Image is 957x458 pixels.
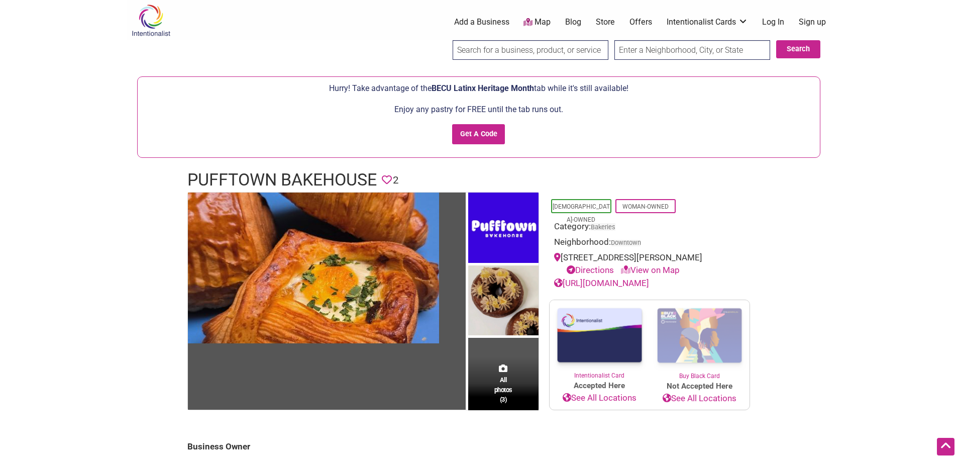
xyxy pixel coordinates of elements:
span: All photos (3) [494,375,512,404]
a: View on Map [621,265,680,275]
a: Sign up [799,17,826,28]
span: Accepted Here [550,380,650,392]
span: Not Accepted Here [650,381,750,392]
a: Woman-Owned [622,203,669,210]
div: Scroll Back to Top [937,438,954,455]
span: Downtown [611,240,641,246]
a: Add a Business [454,17,509,28]
button: Search [776,40,820,58]
img: Buy Black Card [650,300,750,372]
img: Pufftown Bakehouse - Sweet Croissants [468,265,539,338]
a: Offers [629,17,652,28]
p: Hurry! Take advantage of the tab while it's still available! [143,82,815,95]
img: Intentionalist [127,4,175,37]
a: Store [596,17,615,28]
a: Intentionalist Cards [667,17,748,28]
img: Pufftown Bakehouse - Logo [468,193,539,265]
p: Enjoy any pastry for FREE until the tab runs out. [143,103,815,116]
a: Directions [567,265,614,275]
a: [DEMOGRAPHIC_DATA]-Owned [553,203,610,223]
a: See All Locations [650,392,750,405]
a: Bakeries [591,223,615,231]
a: Map [523,17,551,28]
div: Category: [554,220,745,236]
div: Neighborhood: [554,236,745,251]
input: Enter a Neighborhood, City, or State [614,40,770,60]
a: Blog [565,17,581,28]
h1: Pufftown Bakehouse [187,168,377,192]
a: Intentionalist Card [550,300,650,380]
input: Get A Code [452,124,505,145]
span: 2 [393,172,398,188]
span: BECU Latinx Heritage Month [432,83,534,93]
a: See All Locations [550,392,650,405]
input: Search for a business, product, or service [453,40,608,60]
a: [URL][DOMAIN_NAME] [554,278,649,288]
a: Log In [762,17,784,28]
img: Pufftown Bakehouse - Croissants [188,193,439,343]
a: Buy Black Card [650,300,750,381]
div: [STREET_ADDRESS][PERSON_NAME] [554,251,745,277]
img: Intentionalist Card [550,300,650,371]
